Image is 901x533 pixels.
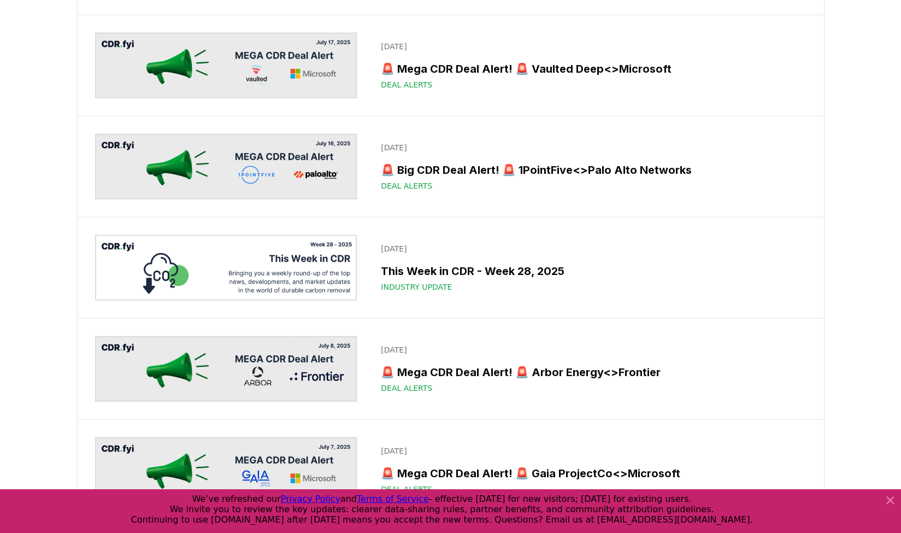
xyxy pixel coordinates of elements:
h3: This Week in CDR - Week 28, 2025 [381,263,799,279]
span: Industry Update [381,282,452,292]
a: [DATE]🚨 Mega CDR Deal Alert! 🚨 Gaia ProjectCo<>MicrosoftDeal Alerts [374,439,806,501]
h3: 🚨 Mega CDR Deal Alert! 🚨 Vaulted Deep<>Microsoft [381,61,799,77]
a: [DATE]🚨 Big CDR Deal Alert! 🚨 1PointFive<>Palo Alto NetworksDeal Alerts [374,136,806,198]
h3: 🚨 Mega CDR Deal Alert! 🚨 Arbor Energy<>Frontier [381,364,799,380]
img: 🚨 Big CDR Deal Alert! 🚨 1PointFive<>Palo Alto Networks blog post image [95,134,357,200]
img: 🚨 Mega CDR Deal Alert! 🚨 Arbor Energy<>Frontier blog post image [95,336,357,402]
p: [DATE] [381,446,799,456]
h3: 🚨 Big CDR Deal Alert! 🚨 1PointFive<>Palo Alto Networks [381,162,799,178]
img: This Week in CDR - Week 28, 2025 blog post image [95,235,357,301]
span: Deal Alerts [381,180,432,191]
img: 🚨 Mega CDR Deal Alert! 🚨 Gaia ProjectCo<>Microsoft blog post image [95,437,357,503]
p: [DATE] [381,243,799,254]
span: Deal Alerts [381,484,432,495]
a: [DATE]This Week in CDR - Week 28, 2025Industry Update [374,237,806,299]
img: 🚨 Mega CDR Deal Alert! 🚨 Vaulted Deep<>Microsoft blog post image [95,33,357,98]
p: [DATE] [381,344,799,355]
span: Deal Alerts [381,79,432,90]
h3: 🚨 Mega CDR Deal Alert! 🚨 Gaia ProjectCo<>Microsoft [381,465,799,482]
span: Deal Alerts [381,383,432,394]
a: [DATE]🚨 Mega CDR Deal Alert! 🚨 Arbor Energy<>FrontierDeal Alerts [374,338,806,400]
a: [DATE]🚨 Mega CDR Deal Alert! 🚨 Vaulted Deep<>MicrosoftDeal Alerts [374,34,806,97]
p: [DATE] [381,41,799,52]
p: [DATE] [381,142,799,153]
